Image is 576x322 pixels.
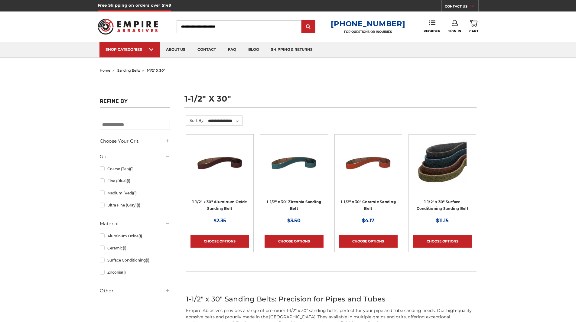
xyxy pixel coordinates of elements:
a: Reorder [424,20,440,33]
h5: Choose Your Grit [100,138,170,145]
h5: Refine by [100,98,170,108]
span: $3.50 [287,218,301,223]
a: shipping & returns [265,42,319,57]
a: 1-1/2" x 30" Zirconia Sanding Belt [267,200,321,211]
img: 1.5"x30" Surface Conditioning Sanding Belts [418,139,467,187]
a: 1-1/2" x 30" Sanding Belt - Zirconia [265,139,323,197]
h5: Material [100,220,170,227]
a: Aluminum Oxide [100,231,170,241]
span: Reorder [424,29,440,33]
a: Cart [469,20,478,33]
a: Fine (Blue) [100,176,170,186]
a: Choose Options [339,235,398,248]
span: (1) [137,203,140,207]
span: 1-1/2" x 30" [147,68,165,73]
a: blog [242,42,265,57]
p: FOR QUESTIONS OR INQUIRIES [331,30,405,34]
a: Ultra Fine (Gray) [100,200,170,210]
img: 1-1/2" x 30" Sanding Belt - Ceramic [344,139,392,187]
span: (1) [130,167,134,171]
a: 1-1/2" x 30" Sanding Belt - Ceramic [339,139,398,197]
a: faq [222,42,242,57]
input: Submit [302,21,314,33]
h5: Grit [100,153,170,160]
a: Choose Options [265,235,323,248]
span: $4.17 [362,218,374,223]
a: CONTACT US [445,3,478,11]
span: Sign In [448,29,461,33]
a: Zirconia [100,267,170,278]
a: Choose Options [413,235,472,248]
span: (1) [146,258,149,262]
span: Cart [469,29,478,33]
span: $2.35 [213,218,226,223]
label: Sort By: [186,116,204,125]
span: (1) [122,270,126,275]
img: Empire Abrasives [98,15,158,38]
span: (1) [127,179,130,183]
a: Coarse (Tan) [100,164,170,174]
a: home [100,68,110,73]
div: SHOP CATEGORIES [106,47,154,52]
a: about us [160,42,191,57]
a: 1-1/2" x 30" Ceramic Sanding Belt [341,200,396,211]
a: Surface Conditioning [100,255,170,265]
a: [PHONE_NUMBER] [331,19,405,28]
a: Choose Options [190,235,249,248]
a: 1.5"x30" Surface Conditioning Sanding Belts [413,139,472,197]
a: sanding belts [117,68,140,73]
a: 1-1/2" x 30" Aluminum Oxide Sanding Belt [192,200,247,211]
a: 1-1/2" x 30" Sanding Belt - Aluminum Oxide [190,139,249,197]
h5: Other [100,287,170,294]
select: Sort By: [207,116,242,125]
span: (1) [123,246,126,250]
a: 1-1/2" x 30" Surface Conditioning Sanding Belt [417,200,468,211]
a: Ceramic [100,243,170,253]
h2: 1-1/2" x 30" Sanding Belts: Precision for Pipes and Tubes [186,294,477,304]
a: Medium (Red) [100,188,170,198]
span: $11.15 [436,218,449,223]
a: contact [191,42,222,57]
span: (1) [133,191,137,195]
span: (1) [138,234,142,238]
img: 1-1/2" x 30" Sanding Belt - Aluminum Oxide [196,139,244,187]
h1: 1-1/2" x 30" [184,95,477,108]
img: 1-1/2" x 30" Sanding Belt - Zirconia [270,139,318,187]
